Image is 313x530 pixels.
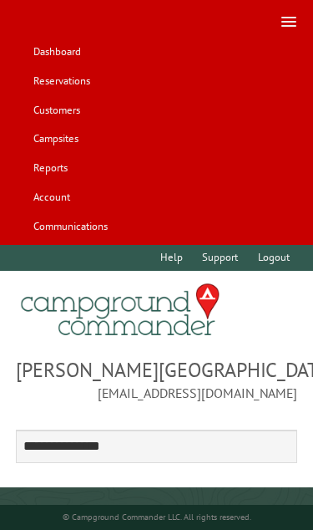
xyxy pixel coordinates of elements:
[25,39,88,65] a: Dashboard
[25,126,86,152] a: Campsites
[250,245,297,271] a: Logout
[63,512,251,522] small: © Campground Commander LLC. All rights reserved.
[16,278,225,343] img: Campground Commander
[16,356,298,403] span: [PERSON_NAME][GEOGRAPHIC_DATA] [EMAIL_ADDRESS][DOMAIN_NAME]
[153,245,191,271] a: Help
[25,155,75,181] a: Reports
[25,213,115,239] a: Communications
[25,184,78,210] a: Account
[25,97,88,123] a: Customers
[25,69,98,94] a: Reservations
[194,245,246,271] a: Support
